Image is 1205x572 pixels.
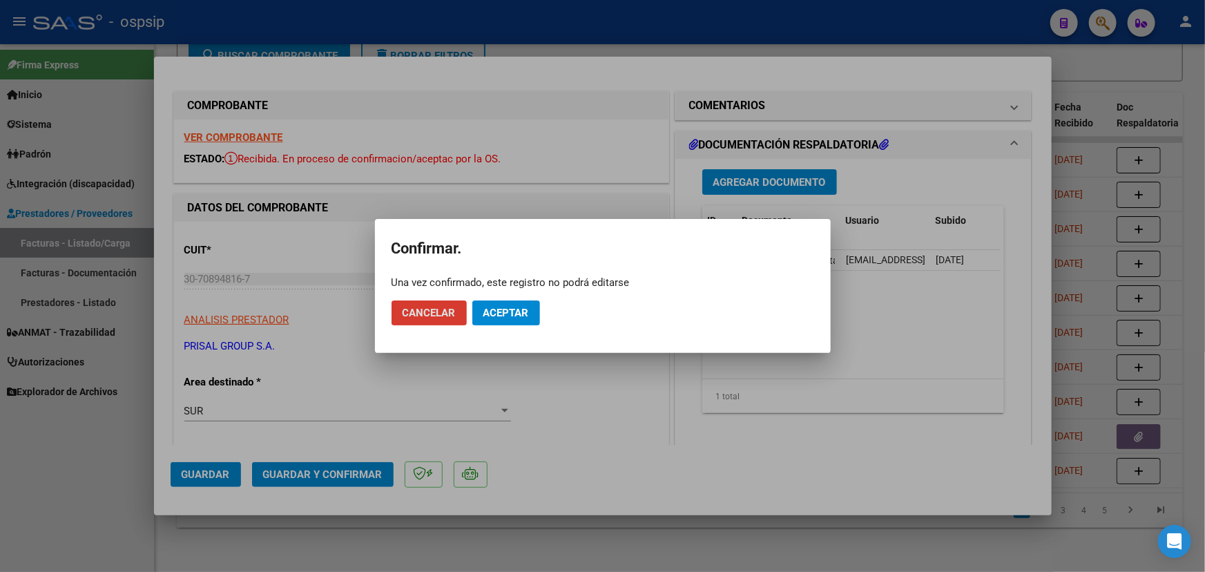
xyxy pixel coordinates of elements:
div: Open Intercom Messenger [1158,525,1191,558]
button: Cancelar [392,301,467,325]
span: Cancelar [403,307,456,319]
div: Una vez confirmado, este registro no podrá editarse [392,276,814,289]
button: Aceptar [472,301,540,325]
span: Aceptar [483,307,529,319]
h2: Confirmar. [392,236,814,262]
